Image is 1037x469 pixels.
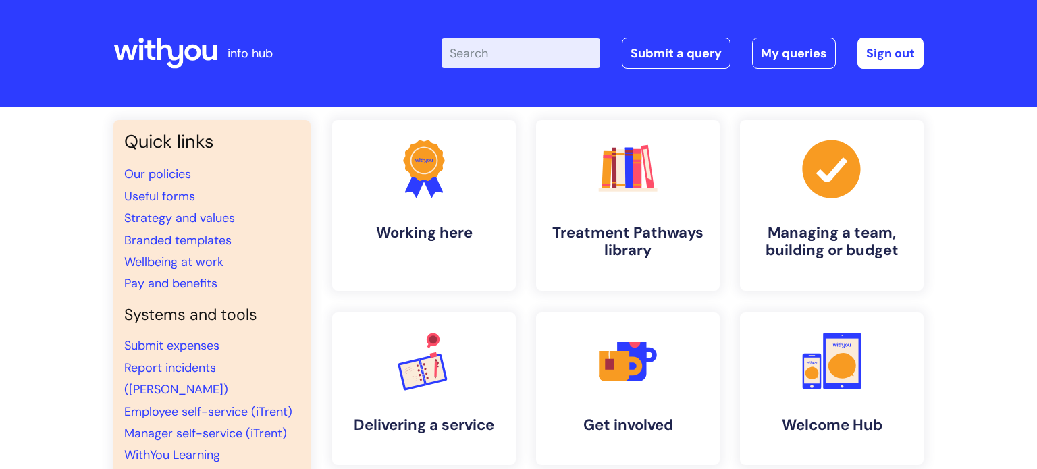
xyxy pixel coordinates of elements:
input: Search [442,38,600,68]
a: Treatment Pathways library [536,120,720,291]
a: Working here [332,120,516,291]
a: Welcome Hub [740,312,924,465]
a: Report incidents ([PERSON_NAME]) [124,360,228,397]
h4: Delivering a service [343,416,505,434]
a: Strategy and values [124,210,235,226]
h4: Systems and tools [124,306,300,325]
a: Managing a team, building or budget [740,120,924,291]
h4: Treatment Pathways library [547,224,709,260]
a: Pay and benefits [124,275,217,292]
a: Wellbeing at work [124,254,223,270]
a: My queries [752,38,836,69]
h4: Working here [343,224,505,242]
div: | - [442,38,924,69]
a: Submit a query [622,38,730,69]
a: WithYou Learning [124,447,220,463]
h4: Welcome Hub [751,416,913,434]
a: Employee self-service (iTrent) [124,404,292,420]
a: Our policies [124,166,191,182]
a: Useful forms [124,188,195,204]
p: info hub [228,43,273,64]
h3: Quick links [124,131,300,153]
a: Branded templates [124,232,232,248]
h4: Managing a team, building or budget [751,224,913,260]
a: Manager self-service (iTrent) [124,425,287,441]
a: Get involved [536,312,720,465]
a: Submit expenses [124,337,219,354]
a: Sign out [857,38,924,69]
a: Delivering a service [332,312,516,465]
h4: Get involved [547,416,709,434]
